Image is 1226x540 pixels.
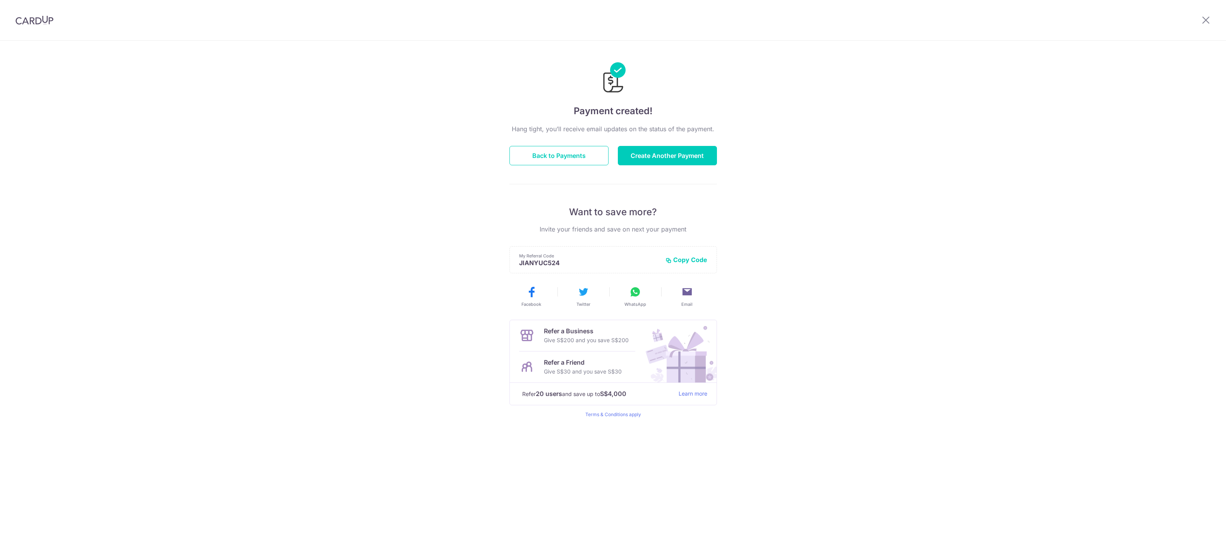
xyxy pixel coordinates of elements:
[600,389,626,398] strong: S$4,000
[509,206,717,218] p: Want to save more?
[679,389,707,399] a: Learn more
[544,367,622,376] p: Give S$30 and you save S$30
[536,389,562,398] strong: 20 users
[509,146,609,165] button: Back to Payments
[561,286,606,307] button: Twitter
[519,259,659,267] p: JIANYUC524
[681,301,693,307] span: Email
[612,286,658,307] button: WhatsApp
[544,336,629,345] p: Give S$200 and you save S$200
[509,286,554,307] button: Facebook
[522,389,672,399] p: Refer and save up to
[519,253,659,259] p: My Referral Code
[544,326,629,336] p: Refer a Business
[509,225,717,234] p: Invite your friends and save on next your payment
[576,301,590,307] span: Twitter
[638,320,717,382] img: Refer
[601,62,626,95] img: Payments
[15,15,53,25] img: CardUp
[509,124,717,134] p: Hang tight, you’ll receive email updates on the status of the payment.
[618,146,717,165] button: Create Another Payment
[509,104,717,118] h4: Payment created!
[665,256,707,264] button: Copy Code
[624,301,646,307] span: WhatsApp
[521,301,541,307] span: Facebook
[544,358,622,367] p: Refer a Friend
[585,411,641,417] a: Terms & Conditions apply
[664,286,710,307] button: Email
